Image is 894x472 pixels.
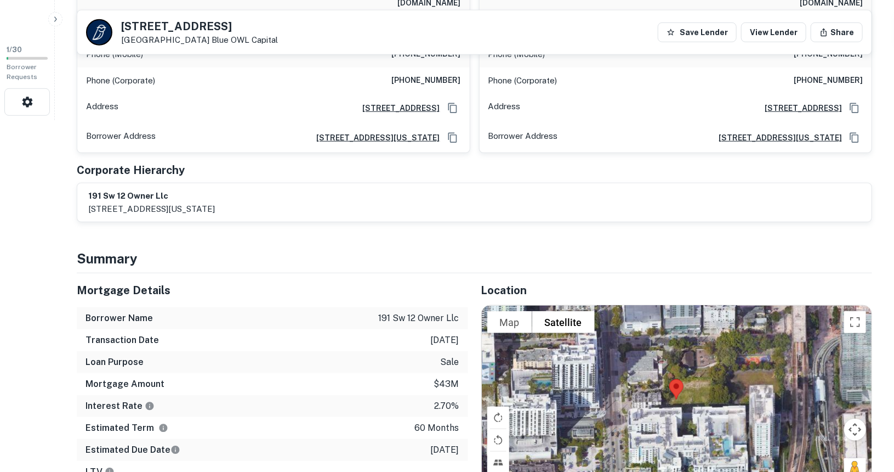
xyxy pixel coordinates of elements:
p: [GEOGRAPHIC_DATA] [121,35,278,45]
p: Address [488,100,521,116]
h5: Corporate Hierarchy [77,162,185,178]
p: 2.70% [435,400,459,413]
h6: 191 sw 12 owner llc [88,190,215,203]
h5: [STREET_ADDRESS] [121,21,278,32]
button: Rotate map counterclockwise [487,429,509,451]
button: Toggle fullscreen view [844,311,866,333]
p: [DATE] [431,334,459,347]
p: sale [441,356,459,369]
a: [STREET_ADDRESS] [354,102,440,114]
button: Copy Address [846,130,863,146]
a: Blue OWL Capital [212,35,278,44]
p: [DATE] [431,443,459,457]
h5: Mortgage Details [77,282,468,299]
button: Copy Address [445,130,461,146]
span: Borrower Requests [7,63,37,81]
button: Share [811,23,863,42]
button: Save Lender [658,23,737,42]
p: Phone (Corporate) [488,74,557,87]
span: 1 / 30 [7,46,22,54]
p: Phone (Corporate) [86,74,155,87]
button: Copy Address [445,100,461,116]
p: [STREET_ADDRESS][US_STATE] [88,203,215,216]
a: View Lender [741,23,806,42]
h5: Location [481,282,873,299]
button: Rotate map clockwise [487,407,509,429]
a: [STREET_ADDRESS][US_STATE] [710,132,842,144]
p: 60 months [415,422,459,435]
p: Address [86,100,118,116]
h6: [PHONE_NUMBER] [392,74,461,87]
a: [STREET_ADDRESS] [756,102,842,114]
button: Copy Address [846,100,863,116]
h6: Borrower Name [86,312,153,325]
p: $43m [434,378,459,391]
a: [STREET_ADDRESS][US_STATE] [308,132,440,144]
h6: Interest Rate [86,400,155,413]
iframe: Chat Widget [839,384,894,437]
h6: [PHONE_NUMBER] [794,74,863,87]
h6: Mortgage Amount [86,378,164,391]
button: Show satellite imagery [532,311,595,333]
h6: Estimated Due Date [86,443,180,457]
button: Show street map [487,311,532,333]
svg: The interest rates displayed on the website are for informational purposes only and may be report... [145,401,155,411]
h6: Transaction Date [86,334,159,347]
p: 191 sw 12 owner llc [379,312,459,325]
p: Borrower Address [86,130,156,146]
svg: Term is based on a standard schedule for this type of loan. [158,423,168,433]
h6: Estimated Term [86,422,168,435]
p: Borrower Address [488,130,558,146]
h4: Summary [77,249,872,268]
h6: Loan Purpose [86,356,144,369]
svg: Estimate is based on a standard schedule for this type of loan. [170,445,180,455]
